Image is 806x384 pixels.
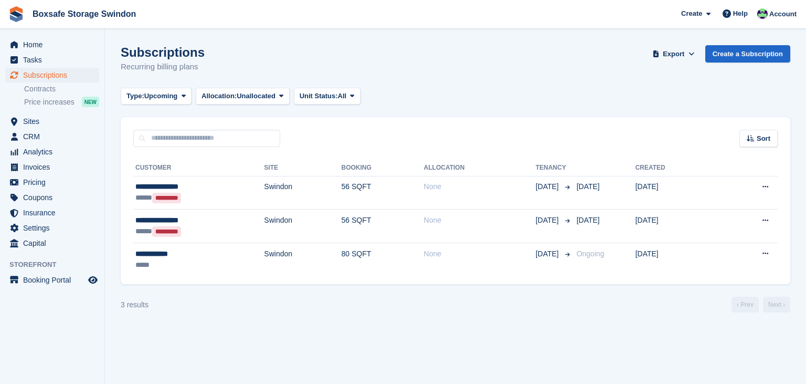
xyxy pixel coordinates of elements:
a: menu [5,175,99,190]
h1: Subscriptions [121,45,205,59]
a: Create a Subscription [705,45,790,63]
td: Swindon [264,210,341,243]
span: CRM [23,129,86,144]
span: Pricing [23,175,86,190]
span: All [338,91,347,101]
a: Next [763,297,790,313]
a: Boxsafe Storage Swindon [28,5,140,23]
span: Subscriptions [23,68,86,82]
th: Created [635,160,718,177]
span: [DATE] [536,215,561,226]
span: Capital [23,236,86,251]
a: Contracts [24,84,99,94]
td: 80 SQFT [341,243,423,276]
span: Allocation: [201,91,237,101]
td: 56 SQFT [341,176,423,210]
td: [DATE] [635,243,718,276]
a: menu [5,53,99,67]
a: Price increases NEW [24,96,99,108]
span: [DATE] [577,216,600,224]
button: Allocation: Unallocated [196,88,290,105]
span: Coupons [23,190,86,205]
span: Ongoing [577,250,604,258]
span: [DATE] [577,182,600,191]
nav: Page [729,297,792,313]
th: Allocation [424,160,536,177]
p: Recurring billing plans [121,61,205,73]
div: NEW [82,97,99,107]
td: [DATE] [635,176,718,210]
span: Tasks [23,53,86,67]
a: menu [5,205,99,220]
td: Swindon [264,243,341,276]
span: Invoices [23,160,86,174]
span: Help [733,8,748,19]
div: None [424,248,536,260]
img: stora-icon-8386f47178a22dfd0bd8f6a31ec36ba5ce8667c1dd55bd0f319d3a0aa187defe.svg [8,6,24,22]
th: Tenancy [536,160,572,177]
td: [DATE] [635,210,718,243]
div: None [424,215,536,226]
img: Kim Virabi [757,8,768,19]
span: Settings [23,221,86,235]
span: Price increases [24,97,75,107]
a: menu [5,160,99,174]
span: Analytics [23,144,86,159]
span: Sites [23,114,86,129]
a: menu [5,236,99,251]
a: Previous [731,297,759,313]
span: [DATE] [536,181,561,192]
th: Booking [341,160,423,177]
a: menu [5,221,99,235]
span: Unallocated [237,91,275,101]
span: Upcoming [144,91,178,101]
a: menu [5,144,99,159]
a: menu [5,129,99,144]
span: Booking Portal [23,273,86,287]
span: Type: [126,91,144,101]
a: menu [5,37,99,52]
button: Export [651,45,697,63]
span: [DATE] [536,248,561,260]
span: Create [681,8,702,19]
span: Unit Status: [300,91,338,101]
th: Customer [133,160,264,177]
td: Swindon [264,176,341,210]
span: Sort [757,133,770,144]
span: Storefront [9,260,104,270]
span: Account [769,9,797,19]
a: menu [5,273,99,287]
span: Home [23,37,86,52]
th: Site [264,160,341,177]
div: None [424,181,536,192]
a: menu [5,190,99,205]
button: Unit Status: All [294,88,360,105]
span: Insurance [23,205,86,220]
div: 3 results [121,299,149,310]
span: Export [663,49,684,59]
a: menu [5,68,99,82]
td: 56 SQFT [341,210,423,243]
a: menu [5,114,99,129]
a: Preview store [87,274,99,286]
button: Type: Upcoming [121,88,192,105]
